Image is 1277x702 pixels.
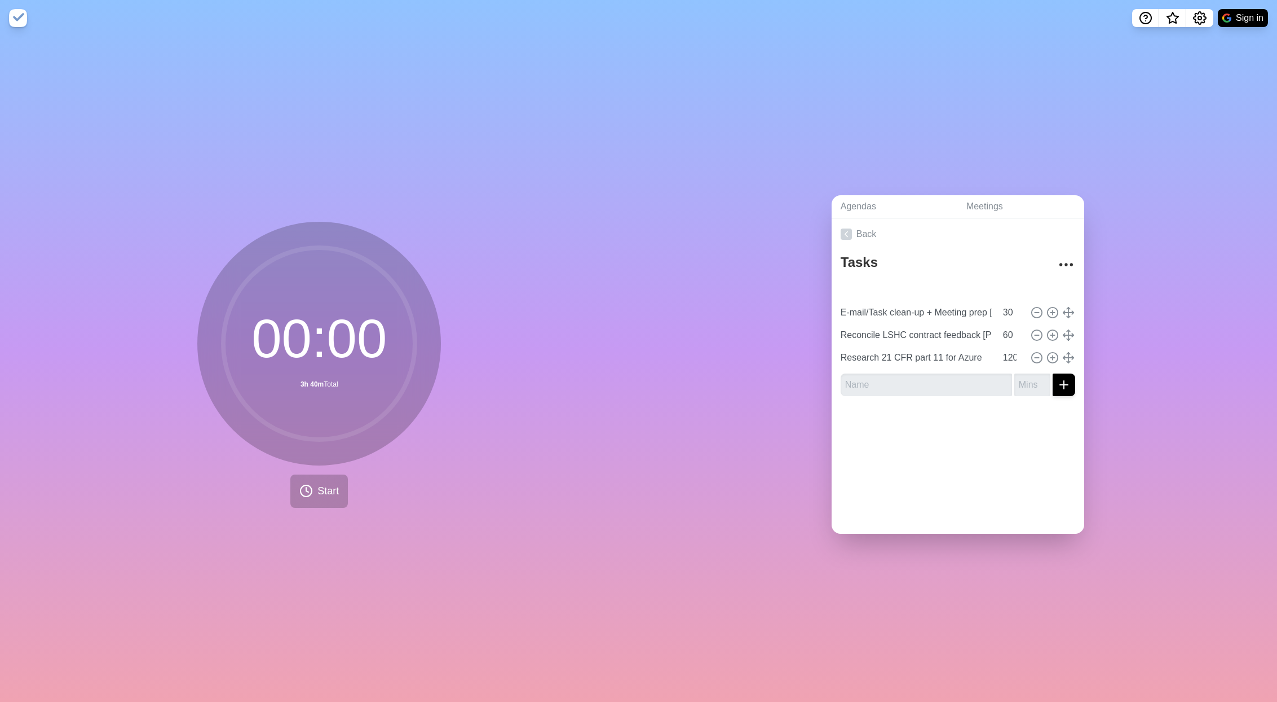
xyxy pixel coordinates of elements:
[832,195,957,218] a: Agendas
[836,324,996,346] input: Name
[1159,9,1186,27] button: What’s new
[1186,9,1213,27] button: Settings
[836,301,996,324] input: Name
[1132,9,1159,27] button: Help
[1055,253,1077,276] button: More
[998,301,1026,324] input: Mins
[1218,9,1268,27] button: Sign in
[998,346,1026,369] input: Mins
[9,9,27,27] img: timeblocks logo
[290,475,348,508] button: Start
[836,346,996,369] input: Name
[832,218,1084,250] a: Back
[841,374,1012,396] input: Name
[317,484,339,499] span: Start
[998,324,1026,346] input: Mins
[1014,374,1050,396] input: Mins
[957,195,1084,218] a: Meetings
[1222,14,1231,23] img: google logo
